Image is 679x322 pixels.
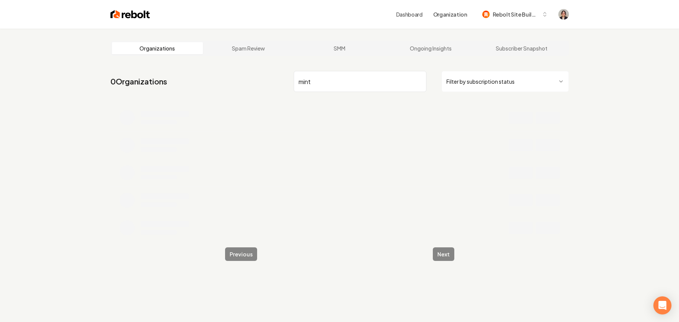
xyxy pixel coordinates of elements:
[396,11,423,18] a: Dashboard
[110,76,167,87] a: 0Organizations
[385,42,476,54] a: Ongoing Insights
[476,42,567,54] a: Subscriber Snapshot
[294,71,426,92] input: Search by name or ID
[493,11,539,18] span: Rebolt Site Builder
[110,9,150,20] img: Rebolt Logo
[112,42,203,54] a: Organizations
[558,9,569,20] img: Brisa Leon
[653,296,671,314] div: Open Intercom Messenger
[294,42,385,54] a: SMM
[203,42,294,54] a: Spam Review
[482,11,490,18] img: Rebolt Site Builder
[429,8,472,21] button: Organization
[558,9,569,20] button: Open user button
